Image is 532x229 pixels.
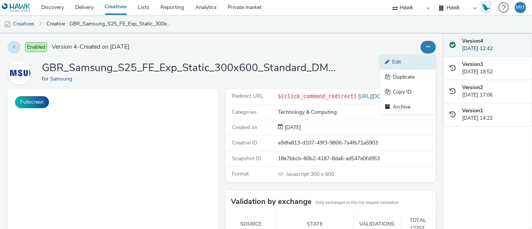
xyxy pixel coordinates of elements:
a: Samsung [7,69,34,76]
a: Hawk Academy [480,1,495,13]
a: Duplicate [380,70,436,85]
div: 18e7bbcb-80b2-4187-8da6-ad547e0fd953 [278,155,435,162]
span: Format [232,170,249,177]
span: Enabled [25,42,47,52]
img: Hawk Academy [480,1,492,13]
img: Samsung [9,62,30,84]
div: Technology & Computing [278,109,435,116]
div: [DATE] 18:52 [462,61,526,76]
button: Fullscreen [15,96,49,108]
span: Snapshot ID [232,155,262,162]
div: e9dfe813-d107-49f3-9806-7a4fb71a5903 [278,139,435,147]
img: undefined Logo [2,3,31,12]
a: Copy ID [380,85,436,100]
span: Categories [232,109,257,116]
div: MH [516,2,525,13]
span: for [42,75,50,82]
small: Only exchanges in this list require validation [316,200,399,206]
img: mobile [4,21,11,28]
a: Creative : GBR_Samsung_S25_FE_Exp_Static_300x600_Standard_DMPU_20250922 [43,15,176,33]
span: [DATE] [283,124,301,131]
a: [URL][DOMAIN_NAME] [357,93,417,100]
a: Samsung [50,75,75,82]
strong: Version 1 [462,107,483,114]
span: Created on [232,124,258,131]
a: Edit [380,55,436,70]
div: [DATE] 14:22 [462,107,526,122]
span: Creative ID [232,139,258,146]
code: ${click_command_redirect} [278,93,357,99]
strong: Version 2 [462,84,483,91]
h1: GBR_Samsung_S25_FE_Exp_Static_300x600_Standard_DMPU_20250922 [42,61,341,75]
div: Creation 22 September 2025, 14:22 [283,124,301,131]
div: [DATE] 17:06 [462,84,526,99]
span: Version 4 - Created on [DATE] [52,43,129,51]
h3: Validation by exchange [231,196,312,207]
strong: Version 4 [462,37,483,45]
strong: Version 3 [462,61,483,68]
span: Redirect URL [232,92,264,100]
a: Archive [380,100,436,114]
div: [DATE] 12:42 [462,37,526,53]
span: Javascript [286,171,311,178]
span: 300 x 600 [285,171,334,178]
